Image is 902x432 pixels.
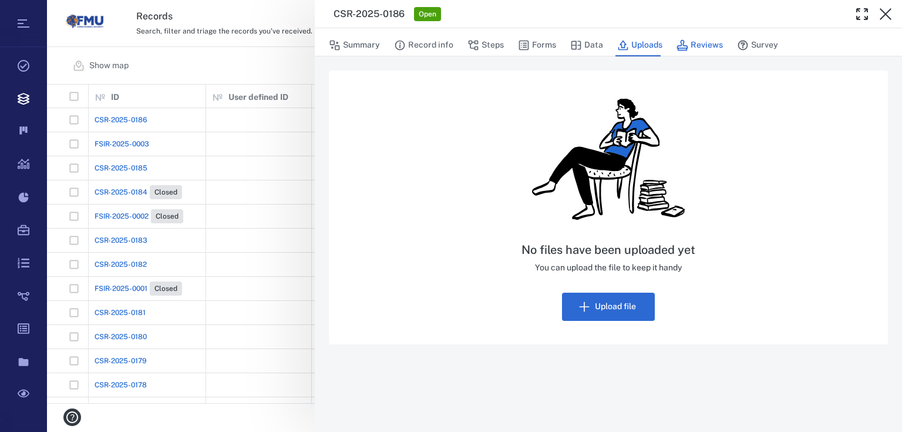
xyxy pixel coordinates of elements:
span: Help [26,8,51,19]
button: Reviews [676,34,723,56]
h3: CSR-2025-0186 [334,7,405,21]
button: Data [570,34,603,56]
button: Uploads [617,34,662,56]
button: Record info [394,34,453,56]
button: Steps [467,34,504,56]
button: Upload file [562,293,655,321]
button: Toggle Fullscreen [850,2,874,26]
p: You can upload the file to keep it handy [521,262,695,274]
button: Survey [737,34,778,56]
button: Summary [329,34,380,56]
h5: No files have been uploaded yet [521,243,695,257]
span: Open [416,9,439,19]
button: Forms [518,34,556,56]
button: Close [874,2,897,26]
